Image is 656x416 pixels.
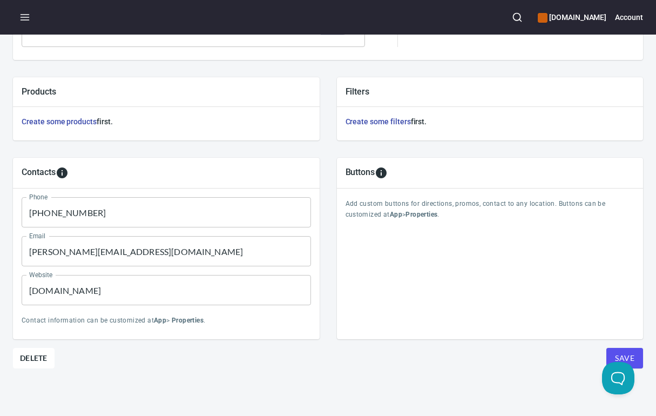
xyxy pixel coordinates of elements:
[346,86,635,97] h5: Filters
[538,11,606,23] h6: [DOMAIN_NAME]
[606,348,643,368] button: Save
[615,352,634,365] span: Save
[346,166,375,179] h5: Buttons
[22,116,311,128] h6: first.
[346,117,411,126] a: Create some filters
[20,352,48,365] span: Delete
[538,13,547,23] button: color-CE600E
[13,348,55,368] button: Delete
[538,5,606,29] div: Manage your apps
[602,362,634,394] iframe: Help Scout Beacon - Open
[615,11,643,23] h6: Account
[22,166,56,179] h5: Contacts
[615,5,643,29] button: Account
[22,117,97,126] a: Create some products
[172,317,204,324] b: Properties
[375,166,388,179] svg: To add custom buttons for locations, please go to Apps > Properties > Buttons.
[346,199,635,220] p: Add custom buttons for directions, promos, contact to any location. Buttons can be customized at > .
[154,317,166,324] b: App
[505,5,529,29] button: Search
[390,211,402,218] b: App
[405,211,437,218] b: Properties
[346,116,635,128] h6: first.
[22,86,311,97] h5: Products
[22,316,311,326] p: Contact information can be customized at > .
